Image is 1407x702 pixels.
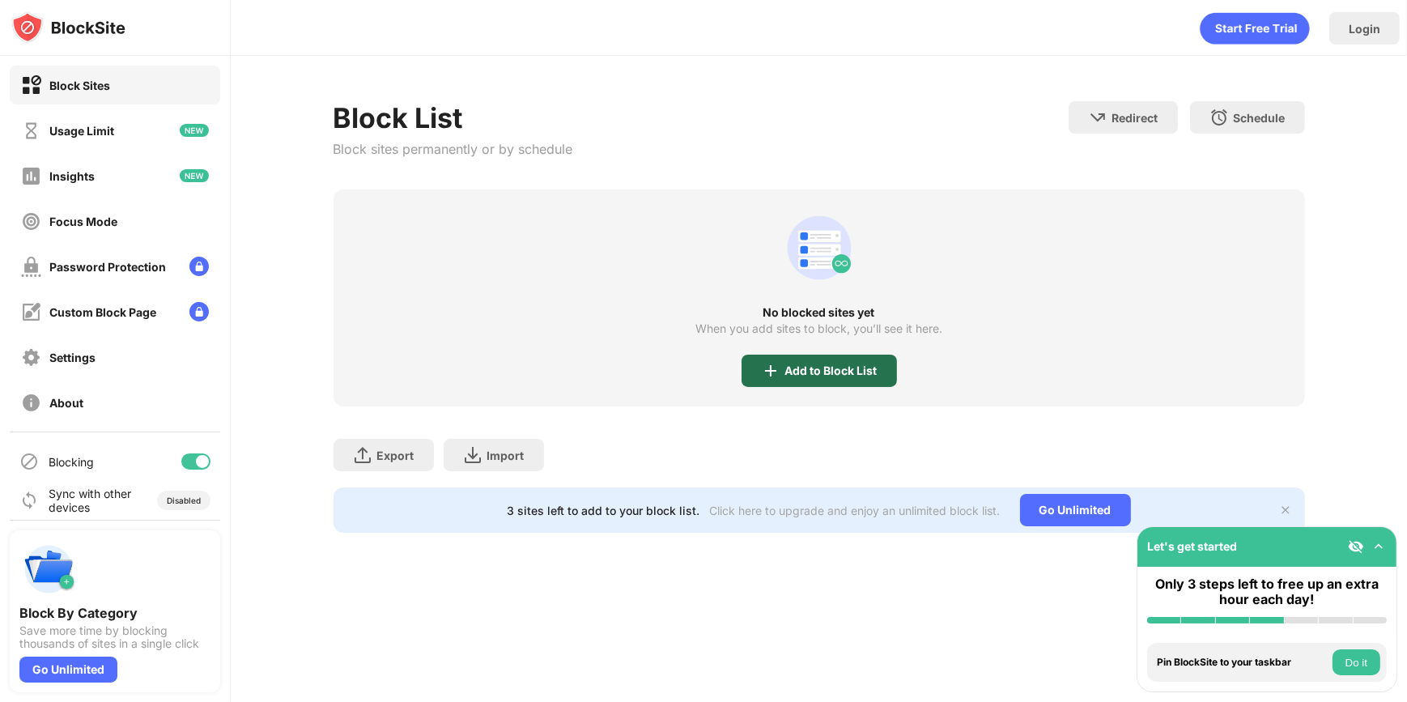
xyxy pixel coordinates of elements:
[1147,576,1387,607] div: Only 3 steps left to free up an extra hour each day!
[180,169,209,182] img: new-icon.svg
[377,449,414,462] div: Export
[21,257,41,277] img: password-protection-off.svg
[11,11,125,44] img: logo-blocksite.svg
[21,302,41,322] img: customize-block-page-off.svg
[49,396,83,410] div: About
[49,124,114,138] div: Usage Limit
[19,491,39,510] img: sync-icon.svg
[189,257,209,276] img: lock-menu.svg
[49,455,94,469] div: Blocking
[49,260,166,274] div: Password Protection
[1157,657,1328,668] div: Pin BlockSite to your taskbar
[334,141,573,157] div: Block sites permanently or by schedule
[1020,494,1131,526] div: Go Unlimited
[21,75,41,96] img: block-on.svg
[49,351,96,364] div: Settings
[1279,504,1292,517] img: x-button.svg
[1348,538,1364,555] img: eye-not-visible.svg
[19,657,117,683] div: Go Unlimited
[21,211,41,232] img: focus-off.svg
[49,169,95,183] div: Insights
[19,452,39,471] img: blocking-icon.svg
[21,121,41,141] img: time-usage-off.svg
[49,487,132,514] div: Sync with other devices
[49,305,156,319] div: Custom Block Page
[334,306,1305,319] div: No blocked sites yet
[1349,22,1380,36] div: Login
[49,215,117,228] div: Focus Mode
[334,101,573,134] div: Block List
[695,322,942,335] div: When you add sites to block, you’ll see it here.
[1147,539,1237,553] div: Let's get started
[21,393,41,413] img: about-off.svg
[785,364,878,377] div: Add to Block List
[167,496,201,505] div: Disabled
[19,540,78,598] img: push-categories.svg
[21,347,41,368] img: settings-off.svg
[1371,538,1387,555] img: omni-setup-toggle.svg
[19,605,210,621] div: Block By Category
[1234,111,1286,125] div: Schedule
[780,209,858,287] div: animation
[180,124,209,137] img: new-icon.svg
[508,504,700,517] div: 3 sites left to add to your block list.
[49,79,110,92] div: Block Sites
[189,302,209,321] img: lock-menu.svg
[1333,649,1380,675] button: Do it
[487,449,525,462] div: Import
[1112,111,1158,125] div: Redirect
[19,624,210,650] div: Save more time by blocking thousands of sites in a single click
[1200,12,1310,45] div: animation
[21,166,41,186] img: insights-off.svg
[710,504,1001,517] div: Click here to upgrade and enjoy an unlimited block list.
